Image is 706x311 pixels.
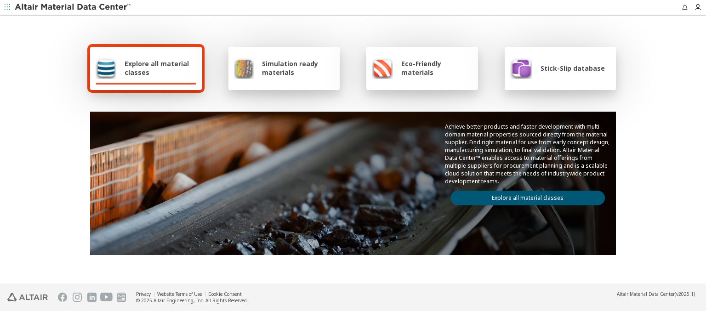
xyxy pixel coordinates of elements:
[125,59,196,77] span: Explore all material classes
[15,3,132,12] img: Altair Material Data Center
[136,291,151,297] a: Privacy
[617,291,695,297] div: (v2025.1)
[7,293,48,301] img: Altair Engineering
[157,291,202,297] a: Website Terms of Use
[617,291,675,297] span: Altair Material Data Center
[208,291,242,297] a: Cookie Consent
[541,64,605,73] span: Stick-Slip database
[450,191,605,205] a: Explore all material classes
[136,297,248,304] div: © 2025 Altair Engineering, Inc. All Rights Reserved.
[372,57,393,79] img: Eco-Friendly materials
[510,57,532,79] img: Stick-Slip database
[234,57,254,79] img: Simulation ready materials
[445,123,610,185] p: Achieve better products and faster development with multi-domain material properties sourced dire...
[401,59,472,77] span: Eco-Friendly materials
[262,59,334,77] span: Simulation ready materials
[96,57,116,79] img: Explore all material classes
